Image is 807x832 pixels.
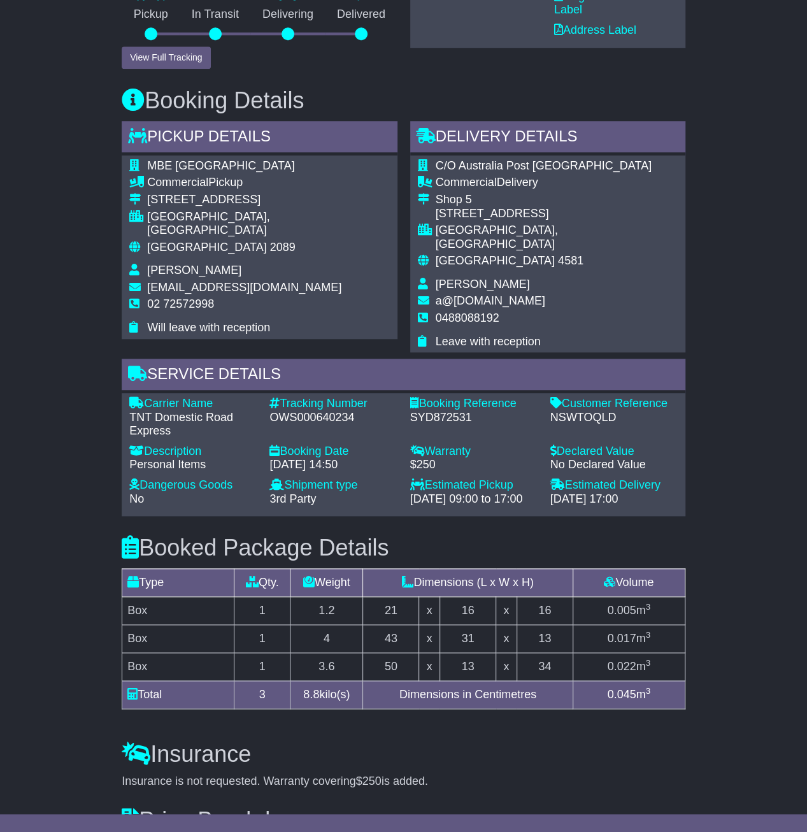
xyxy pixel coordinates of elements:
p: In Transit [180,8,250,22]
td: 13 [439,652,496,680]
div: Service Details [122,359,685,393]
span: Will leave with reception [147,321,270,334]
div: Shop 5 [436,193,678,207]
span: C/O Australia Post [GEOGRAPHIC_DATA] [436,159,652,172]
div: [DATE] 17:00 [550,492,678,506]
h3: Insurance [122,742,685,767]
h3: Booked Package Details [122,535,685,561]
td: 3 [234,680,290,708]
span: No [129,492,144,505]
button: View Full Tracking [122,47,210,69]
td: 4 [290,624,363,652]
sup: 3 [646,658,651,668]
div: TNT Domestic Road Express [129,411,257,438]
td: 43 [363,624,419,652]
div: Booking Date [269,445,397,459]
div: [STREET_ADDRESS] [147,193,389,207]
td: 1.2 [290,596,363,624]
div: SYD872531 [410,411,537,425]
div: [DATE] 09:00 to 17:00 [410,492,537,506]
td: Qty. [234,568,290,596]
td: x [419,624,440,652]
span: 0.005 [607,604,636,617]
div: Personal Items [129,458,257,472]
div: Pickup [147,176,389,190]
div: [STREET_ADDRESS] [436,207,678,221]
span: 0.017 [607,632,636,645]
td: Type [122,568,234,596]
span: [PERSON_NAME] [436,278,530,290]
div: Customer Reference [550,397,678,411]
span: 2089 [270,241,296,254]
td: Total [122,680,234,708]
div: NSWTOQLD [550,411,678,425]
td: 13 [517,624,573,652]
sup: 3 [646,602,651,612]
span: [GEOGRAPHIC_DATA] [147,241,266,254]
span: 0.045 [607,688,636,701]
span: [GEOGRAPHIC_DATA] [436,254,555,267]
span: 0488088192 [436,312,499,324]
div: Insurance is not requested. Warranty covering is added. [122,774,685,788]
td: Volume [573,568,685,596]
td: 1 [234,596,290,624]
div: Shipment type [269,478,397,492]
td: m [573,652,685,680]
span: Commercial [147,176,208,189]
h3: Booking Details [122,88,685,113]
div: Dangerous Goods [129,478,257,492]
span: MBE [GEOGRAPHIC_DATA] [147,159,294,172]
span: 0.022 [607,660,636,673]
div: $250 [410,458,537,472]
td: x [496,624,517,652]
div: Tracking Number [269,397,397,411]
span: 8.8 [303,688,319,701]
div: OWS000640234 [269,411,397,425]
div: Pickup Details [122,121,397,155]
div: Description [129,445,257,459]
div: Estimated Delivery [550,478,678,492]
td: Weight [290,568,363,596]
td: Dimensions (L x W x H) [363,568,573,596]
sup: 3 [646,630,651,640]
span: 02 72572998 [147,298,214,310]
td: 50 [363,652,419,680]
span: Commercial [436,176,497,189]
td: Box [122,624,234,652]
td: x [419,596,440,624]
td: 3.6 [290,652,363,680]
span: [PERSON_NAME] [147,264,241,276]
div: Warranty [410,445,537,459]
td: 34 [517,652,573,680]
span: 3rd Party [269,492,316,505]
td: x [496,596,517,624]
div: Estimated Pickup [410,478,537,492]
td: 16 [439,596,496,624]
td: 1 [234,652,290,680]
div: [GEOGRAPHIC_DATA], [GEOGRAPHIC_DATA] [147,210,389,238]
td: Box [122,652,234,680]
td: Box [122,596,234,624]
p: Delivering [250,8,325,22]
div: Delivery [436,176,678,190]
td: x [419,652,440,680]
span: [EMAIL_ADDRESS][DOMAIN_NAME] [147,281,341,294]
p: Pickup [122,8,180,22]
td: 21 [363,596,419,624]
td: Dimensions in Centimetres [363,680,573,708]
div: [DATE] 14:50 [269,458,397,472]
td: m [573,680,685,708]
td: m [573,624,685,652]
td: kilo(s) [290,680,363,708]
div: Delivery Details [410,121,685,155]
div: No Declared Value [550,458,678,472]
span: 4581 [558,254,583,267]
span: Leave with reception [436,335,541,348]
div: [GEOGRAPHIC_DATA], [GEOGRAPHIC_DATA] [436,224,678,251]
div: Declared Value [550,445,678,459]
td: 16 [517,596,573,624]
a: Address Label [554,24,636,36]
td: 31 [439,624,496,652]
span: $250 [356,774,382,787]
div: Carrier Name [129,397,257,411]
